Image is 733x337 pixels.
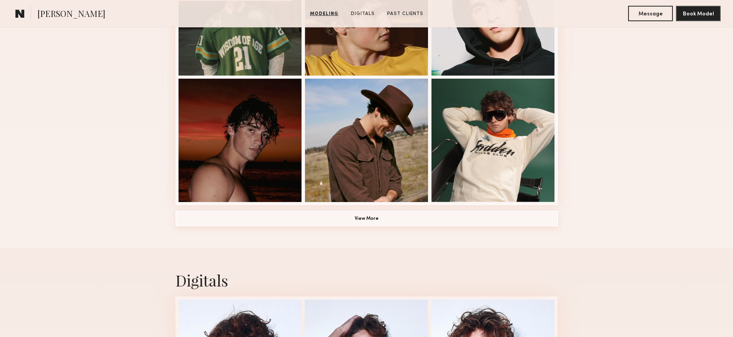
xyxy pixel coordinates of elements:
[307,10,342,17] a: Modeling
[628,6,673,21] button: Message
[676,6,721,21] button: Book Model
[384,10,426,17] a: Past Clients
[175,211,558,226] button: View More
[175,270,558,290] div: Digitals
[348,10,378,17] a: Digitals
[676,10,721,17] a: Book Model
[37,8,105,21] span: [PERSON_NAME]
